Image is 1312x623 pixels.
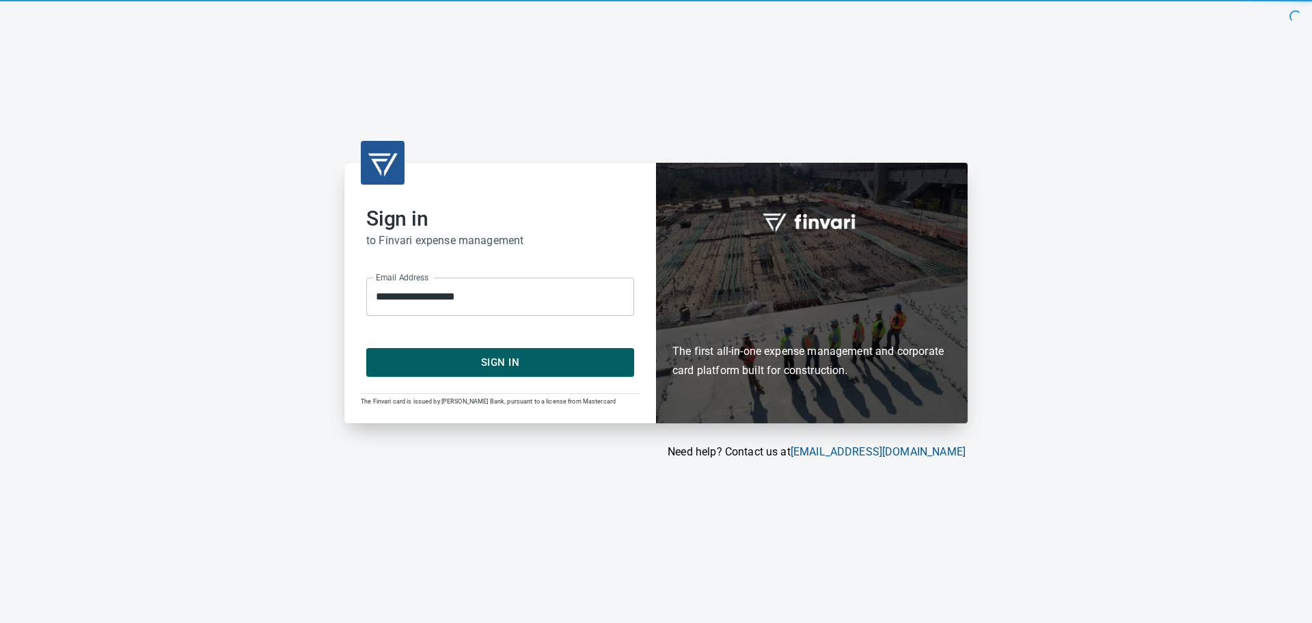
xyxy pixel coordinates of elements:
h2: Sign in [366,207,634,231]
span: Sign In [381,354,619,371]
h6: to Finvari expense management [366,231,634,250]
span: The Finvari card is issued by [PERSON_NAME] Bank, pursuant to a license from Mastercard [361,398,616,405]
img: fullword_logo_white.png [761,206,863,237]
div: Finvari [656,163,968,423]
p: Need help? Contact us at [344,444,966,460]
button: Sign In [366,348,634,377]
a: [EMAIL_ADDRESS][DOMAIN_NAME] [791,445,966,458]
h6: The first all-in-one expense management and corporate card platform built for construction. [672,263,951,381]
img: transparent_logo.png [366,146,399,179]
